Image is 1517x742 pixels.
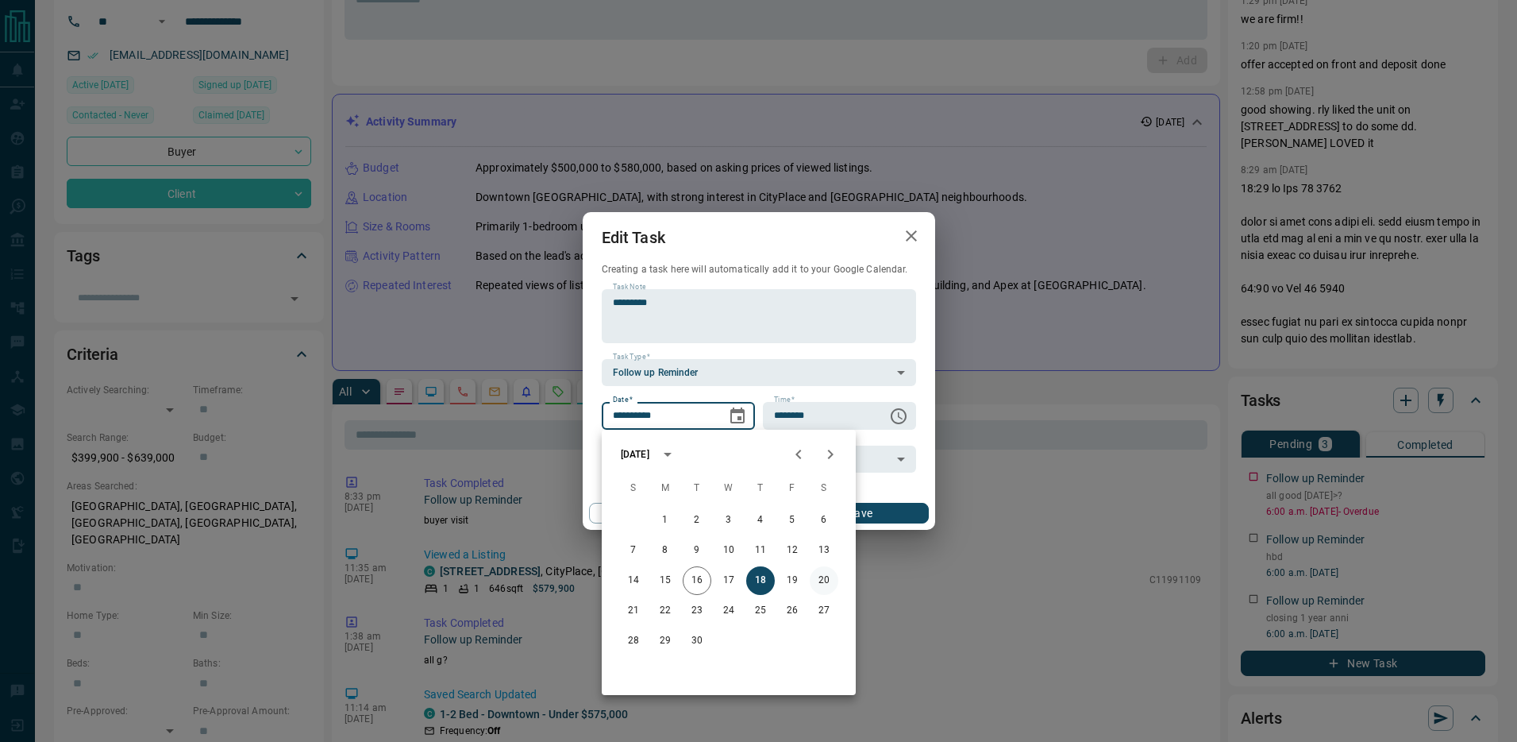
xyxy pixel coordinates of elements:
[814,439,846,470] button: Next month
[778,506,807,535] button: 5
[722,400,753,432] button: Choose date, selected date is Sep 18, 2025
[810,566,838,595] button: 20
[714,473,743,504] span: Wednesday
[619,536,648,565] button: 7
[774,395,795,405] label: Time
[651,473,680,504] span: Monday
[746,473,775,504] span: Thursday
[651,627,680,655] button: 29
[778,597,807,625] button: 26
[883,400,914,432] button: Choose time, selected time is 6:00 AM
[810,473,838,504] span: Saturday
[651,597,680,625] button: 22
[583,212,684,263] h2: Edit Task
[683,597,711,625] button: 23
[589,503,725,524] button: Cancel
[783,439,814,470] button: Previous month
[778,566,807,595] button: 19
[746,536,775,565] button: 11
[746,566,775,595] button: 18
[810,597,838,625] button: 27
[651,506,680,535] button: 1
[746,597,775,625] button: 25
[621,447,649,462] div: [DATE]
[619,473,648,504] span: Sunday
[613,352,650,362] label: Task Type
[683,473,711,504] span: Tuesday
[778,473,807,504] span: Friday
[602,263,916,276] p: Creating a task here will automatically add it to your Google Calendar.
[613,395,633,405] label: Date
[654,441,681,468] button: calendar view is open, switch to year view
[746,506,775,535] button: 4
[683,566,711,595] button: 16
[613,282,645,292] label: Task Note
[683,536,711,565] button: 9
[714,566,743,595] button: 17
[683,506,711,535] button: 2
[619,597,648,625] button: 21
[683,627,711,655] button: 30
[792,503,928,524] button: Save
[714,536,743,565] button: 10
[778,536,807,565] button: 12
[714,506,743,535] button: 3
[714,597,743,625] button: 24
[651,536,680,565] button: 8
[651,566,680,595] button: 15
[619,566,648,595] button: 14
[619,627,648,655] button: 28
[810,536,838,565] button: 13
[602,359,916,386] div: Follow up Reminder
[810,506,838,535] button: 6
